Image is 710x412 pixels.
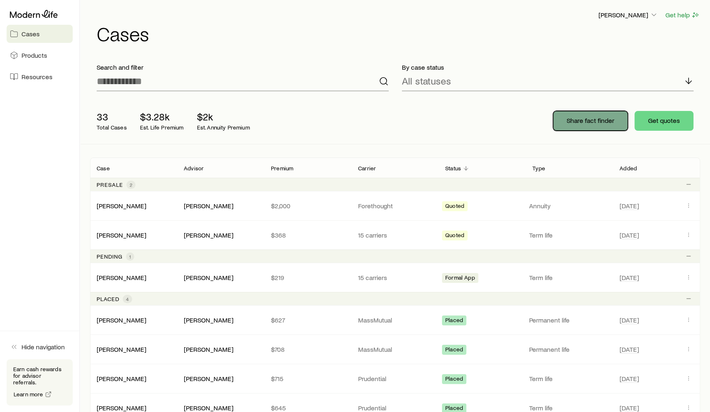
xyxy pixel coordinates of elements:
[271,345,345,353] p: $708
[126,296,129,302] span: 4
[7,46,73,64] a: Products
[620,404,639,412] span: [DATE]
[620,345,639,353] span: [DATE]
[402,75,451,87] p: All statuses
[97,253,123,260] p: Pending
[358,404,432,412] p: Prudential
[445,346,463,355] span: Placed
[271,273,345,282] p: $219
[97,316,146,324] a: [PERSON_NAME]
[445,165,461,172] p: Status
[97,404,146,412] a: [PERSON_NAME]
[14,391,43,397] span: Learn more
[184,273,233,282] div: [PERSON_NAME]
[620,165,637,172] p: Added
[529,374,610,383] p: Term life
[620,273,639,282] span: [DATE]
[97,24,700,43] h1: Cases
[197,111,250,122] p: $2k
[97,273,146,281] a: [PERSON_NAME]
[21,30,40,38] span: Cases
[21,51,47,59] span: Products
[598,11,658,19] p: [PERSON_NAME]
[567,116,614,125] p: Share fact finder
[140,111,184,122] p: $3.28k
[271,316,345,324] p: $627
[402,63,694,71] p: By case status
[197,124,250,131] p: Est. Annuity Premium
[445,375,463,384] span: Placed
[97,231,146,240] div: [PERSON_NAME]
[97,165,110,172] p: Case
[358,345,432,353] p: MassMutual
[97,111,127,122] p: 33
[620,316,639,324] span: [DATE]
[184,316,233,325] div: [PERSON_NAME]
[529,231,610,239] p: Term life
[529,404,610,412] p: Term life
[97,316,146,325] div: [PERSON_NAME]
[529,345,610,353] p: Permanent life
[21,343,65,351] span: Hide navigation
[529,202,610,210] p: Annuity
[7,338,73,356] button: Hide navigation
[634,111,693,131] button: Get quotes
[271,231,345,239] p: $368
[665,10,700,20] button: Get help
[529,316,610,324] p: Permanent life
[529,273,610,282] p: Term life
[97,231,146,239] a: [PERSON_NAME]
[358,231,432,239] p: 15 carriers
[184,374,233,383] div: [PERSON_NAME]
[97,202,146,210] a: [PERSON_NAME]
[271,202,345,210] p: $2,000
[7,359,73,405] div: Earn cash rewards for advisor referrals.Learn more
[445,317,463,325] span: Placed
[553,111,628,131] button: Share fact finder
[7,68,73,86] a: Resources
[620,231,639,239] span: [DATE]
[97,345,146,354] div: [PERSON_NAME]
[97,124,127,131] p: Total Cases
[7,25,73,43] a: Cases
[97,345,146,353] a: [PERSON_NAME]
[13,366,66,386] p: Earn cash rewards for advisor referrals.
[620,202,639,210] span: [DATE]
[130,181,132,188] span: 2
[445,202,464,211] span: Quoted
[97,202,146,210] div: [PERSON_NAME]
[271,165,293,172] p: Premium
[620,374,639,383] span: [DATE]
[97,63,389,71] p: Search and filter
[445,232,464,240] span: Quoted
[184,202,233,210] div: [PERSON_NAME]
[184,165,204,172] p: Advisor
[97,181,123,188] p: Presale
[97,296,119,302] p: Placed
[532,165,545,172] p: Type
[184,345,233,354] div: [PERSON_NAME]
[271,404,345,412] p: $645
[97,374,146,383] div: [PERSON_NAME]
[271,374,345,383] p: $715
[129,253,131,260] span: 1
[445,274,475,283] span: Formal App
[97,374,146,382] a: [PERSON_NAME]
[358,316,432,324] p: MassMutual
[21,73,52,81] span: Resources
[184,231,233,240] div: [PERSON_NAME]
[358,374,432,383] p: Prudential
[140,124,184,131] p: Est. Life Premium
[358,273,432,282] p: 15 carriers
[598,10,658,20] button: [PERSON_NAME]
[358,202,432,210] p: Forethought
[358,165,376,172] p: Carrier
